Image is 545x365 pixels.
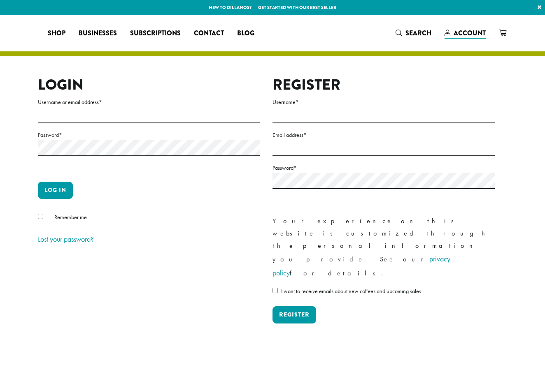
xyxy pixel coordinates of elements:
a: Lost your password? [38,234,94,244]
span: Search [405,28,431,38]
span: Subscriptions [130,28,181,39]
input: I want to receive emails about new coffees and upcoming sales. [272,288,278,293]
a: Shop [41,27,72,40]
span: Account [454,28,486,38]
button: Log in [38,182,73,199]
label: Password [38,130,260,140]
span: Shop [48,28,65,39]
h2: Register [272,76,495,94]
button: Register [272,306,316,323]
span: I want to receive emails about new coffees and upcoming sales. [281,287,422,295]
label: Email address [272,130,495,140]
a: Search [389,26,438,40]
label: Username or email address [38,97,260,107]
label: Username [272,97,495,107]
a: privacy policy [272,254,450,277]
a: Get started with our best seller [258,4,336,11]
span: Contact [194,28,224,39]
span: Remember me [54,213,87,221]
label: Password [272,163,495,173]
h2: Login [38,76,260,94]
p: Your experience on this website is customized through the personal information you provide. See o... [272,215,495,280]
span: Businesses [79,28,117,39]
span: Blog [237,28,254,39]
